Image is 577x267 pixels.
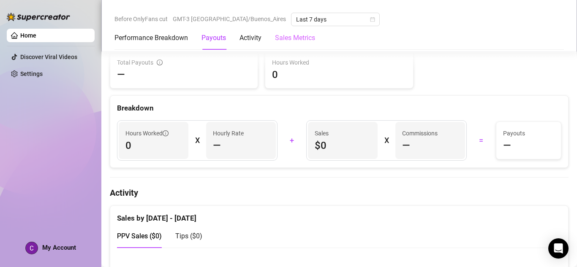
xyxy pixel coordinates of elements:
div: Open Intercom Messenger [548,238,569,259]
div: = [472,134,491,147]
div: + [283,134,302,147]
span: info-circle [163,130,169,136]
span: Hours Worked [272,58,406,67]
span: Tips ( $0 ) [175,232,202,240]
div: X [384,134,389,147]
span: — [402,139,410,152]
div: X [195,134,199,147]
img: logo-BBDzfeDw.svg [7,13,70,21]
div: Activity [240,33,261,43]
span: 0 [272,68,406,81]
div: Breakdown [117,102,561,114]
article: Hourly Rate [213,129,244,138]
div: Performance Breakdown [114,33,188,43]
span: Hours Worked [125,129,169,138]
div: Sales by [DATE] - [DATE] [117,206,561,224]
a: Discover Viral Videos [20,54,77,60]
span: — [503,139,511,152]
span: PPV Sales ( $0 ) [117,232,162,240]
article: Commissions [402,129,438,138]
span: Total Payouts [117,58,153,67]
span: Payouts [503,129,554,138]
span: — [117,68,125,81]
span: Sales [315,129,371,138]
span: 0 [125,139,182,152]
span: My Account [42,244,76,251]
div: Sales Metrics [275,33,315,43]
span: Last 7 days [296,13,375,26]
a: Home [20,32,36,39]
img: ACg8ocK7whWLVlcKebheu2ykW4FofEeEFfDBm5AePjQhIASjsvF8FA=s96-c [26,242,38,254]
span: $0 [315,139,371,152]
span: calendar [370,17,375,22]
span: GMT-3 [GEOGRAPHIC_DATA]/Buenos_Aires [173,13,286,25]
h4: Activity [110,187,569,199]
div: Payouts [201,33,226,43]
a: Settings [20,70,43,77]
span: — [213,139,221,152]
span: Before OnlyFans cut [114,13,168,25]
span: info-circle [157,59,163,65]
